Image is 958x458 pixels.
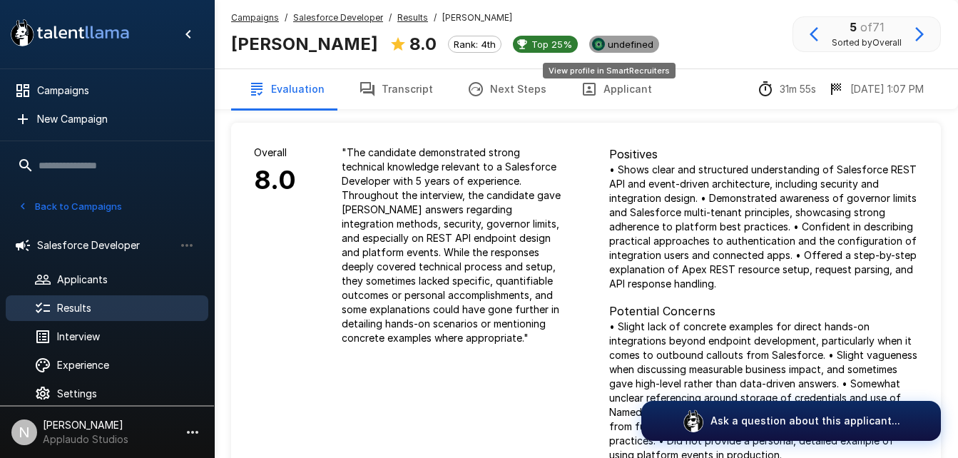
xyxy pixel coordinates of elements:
[850,82,924,96] p: [DATE] 1:07 PM
[254,146,296,160] p: Overall
[592,38,605,51] img: smartrecruiters_logo.jpeg
[602,39,659,50] span: undefined
[409,34,437,54] b: 8.0
[850,20,857,34] b: 5
[389,11,392,25] span: /
[397,12,428,23] u: Results
[757,81,816,98] div: The time between starting and completing the interview
[342,69,450,109] button: Transcript
[231,12,279,23] u: Campaigns
[832,36,902,50] span: Sorted by Overall
[442,11,512,25] span: [PERSON_NAME]
[231,69,342,109] button: Evaluation
[682,409,705,432] img: logo_glasses@2x.png
[641,401,941,441] button: Ask a question about this applicant...
[609,146,919,163] p: Positives
[285,11,287,25] span: /
[342,146,564,345] p: " The candidate demonstrated strong technical knowledge relevant to a Salesforce Developer with 5...
[543,63,676,78] div: View profile in SmartRecruiters
[293,12,383,23] u: Salesforce Developer
[609,163,919,291] p: • Shows clear and structured understanding of Salesforce REST API and event-driven architecture, ...
[780,82,816,96] p: 31m 55s
[589,36,659,53] div: View profile in SmartRecruiters
[450,69,564,109] button: Next Steps
[710,414,900,428] p: Ask a question about this applicant...
[827,81,924,98] div: The date and time when the interview was completed
[434,11,437,25] span: /
[609,302,919,320] p: Potential Concerns
[254,160,296,201] h6: 8.0
[526,39,578,50] span: Top 25%
[449,39,501,50] span: Rank: 4th
[231,34,378,54] b: [PERSON_NAME]
[860,20,885,34] span: of 71
[564,69,669,109] button: Applicant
